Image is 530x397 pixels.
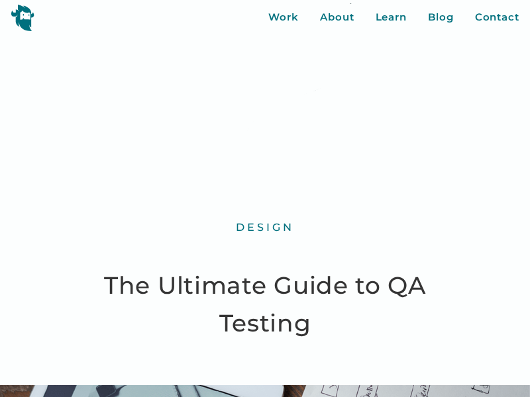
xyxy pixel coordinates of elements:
[376,10,407,25] a: Learn
[428,10,454,25] a: Blog
[79,267,450,343] h1: The Ultimate Guide to QA Testing
[475,10,519,25] a: Contact
[11,4,34,31] img: yeti logo icon
[236,221,294,235] div: Design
